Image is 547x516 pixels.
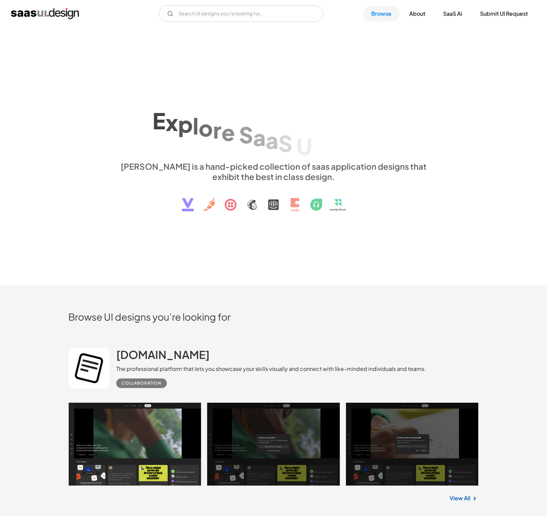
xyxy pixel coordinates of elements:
div: [PERSON_NAME] is a hand-picked collection of saas application designs that exhibit the best in cl... [116,161,431,182]
div: a [266,127,278,153]
div: U [296,133,312,159]
div: e [222,119,235,145]
a: [DOMAIN_NAME] [116,348,210,365]
input: Search UI designs you're looking for... [159,5,323,22]
div: a [253,124,266,151]
div: l [193,113,199,139]
div: r [213,117,222,143]
form: Email Form [159,5,323,22]
div: p [178,111,193,137]
div: S [239,121,253,148]
div: x [165,109,178,136]
a: Browse [363,6,400,21]
h1: Explore SaaS UI design patterns & interactions. [116,102,431,155]
div: The professional platform that lets you showcase your skills visually and connect with like-minde... [116,365,426,373]
div: E [152,107,165,134]
div: o [199,114,213,141]
a: SaaS Ai [435,6,470,21]
div: S [278,130,292,156]
a: Submit UI Request [472,6,536,21]
a: View All [450,494,470,502]
img: text, icon, saas logo [170,182,377,217]
a: home [11,8,79,19]
a: About [401,6,433,21]
h2: [DOMAIN_NAME] [116,348,210,361]
div: Collaboration [122,379,161,387]
h2: Browse UI designs you’re looking for [68,311,479,323]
